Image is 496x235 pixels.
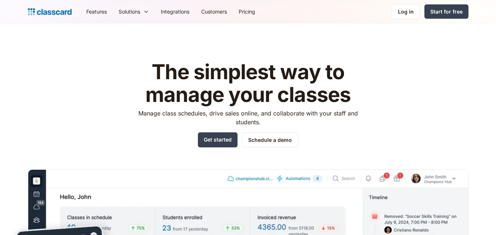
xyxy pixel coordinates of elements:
p: Manage class schedules, drive sales online, and collaborate with your staff and students. [131,109,365,126]
div: Log in [398,8,414,15]
h1: The simplest way to manage your classes [131,61,365,106]
a: Pricing [233,3,261,20]
div: Solutions [119,8,140,15]
a: Schedule a demo [242,132,298,147]
a: Integrations [155,3,195,20]
a: Customers [195,3,233,20]
a: Start for free [424,4,468,19]
a: Get started [198,132,238,147]
a: Features [80,3,113,20]
a: home [28,7,72,17]
a: Log in [392,4,420,19]
div: Start for free [430,8,463,15]
div: Solutions [113,3,155,20]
